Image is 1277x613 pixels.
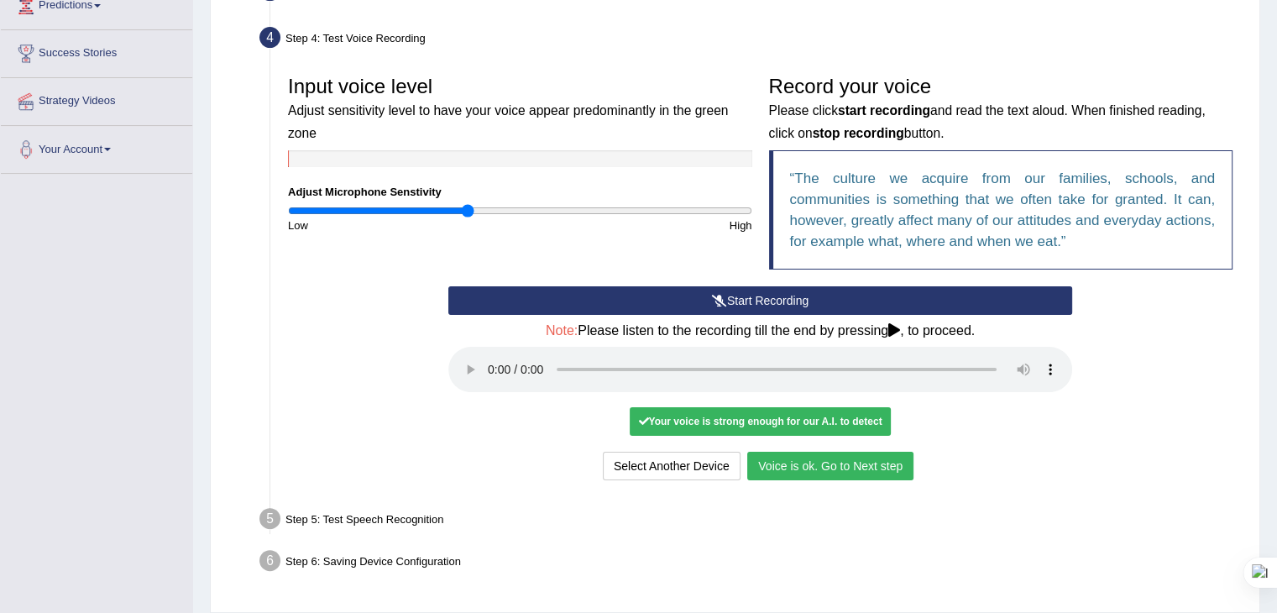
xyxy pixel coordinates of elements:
[520,217,760,233] div: High
[252,503,1252,540] div: Step 5: Test Speech Recognition
[603,452,741,480] button: Select Another Device
[769,103,1206,139] small: Please click and read the text aloud. When finished reading, click on button.
[769,76,1233,142] h3: Record your voice
[1,78,192,120] a: Strategy Videos
[747,452,913,480] button: Voice is ok. Go to Next step
[630,407,890,436] div: Your voice is strong enough for our A.I. to detect
[838,103,930,118] b: start recording
[546,323,578,338] span: Note:
[813,126,904,140] b: stop recording
[790,170,1216,249] q: The culture we acquire from our families, schools, and communities is something that we often tak...
[448,323,1072,338] h4: Please listen to the recording till the end by pressing , to proceed.
[288,76,752,142] h3: Input voice level
[288,184,442,200] label: Adjust Microphone Senstivity
[252,22,1252,59] div: Step 4: Test Voice Recording
[252,545,1252,582] div: Step 6: Saving Device Configuration
[280,217,520,233] div: Low
[448,286,1072,315] button: Start Recording
[1,30,192,72] a: Success Stories
[288,103,728,139] small: Adjust sensitivity level to have your voice appear predominantly in the green zone
[1,126,192,168] a: Your Account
